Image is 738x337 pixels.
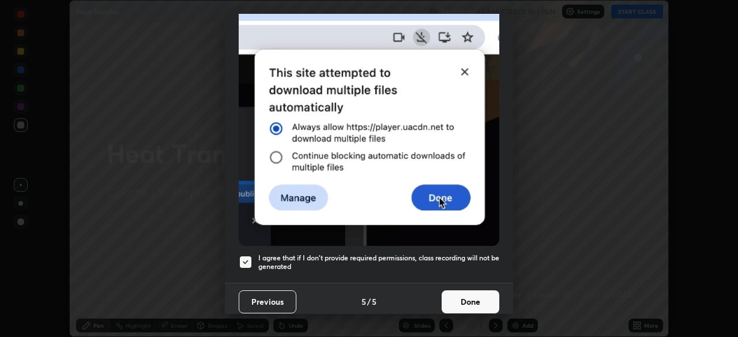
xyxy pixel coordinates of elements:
[362,296,366,308] h4: 5
[442,290,499,313] button: Done
[367,296,371,308] h4: /
[239,290,296,313] button: Previous
[258,253,499,271] h5: I agree that if I don't provide required permissions, class recording will not be generated
[372,296,376,308] h4: 5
